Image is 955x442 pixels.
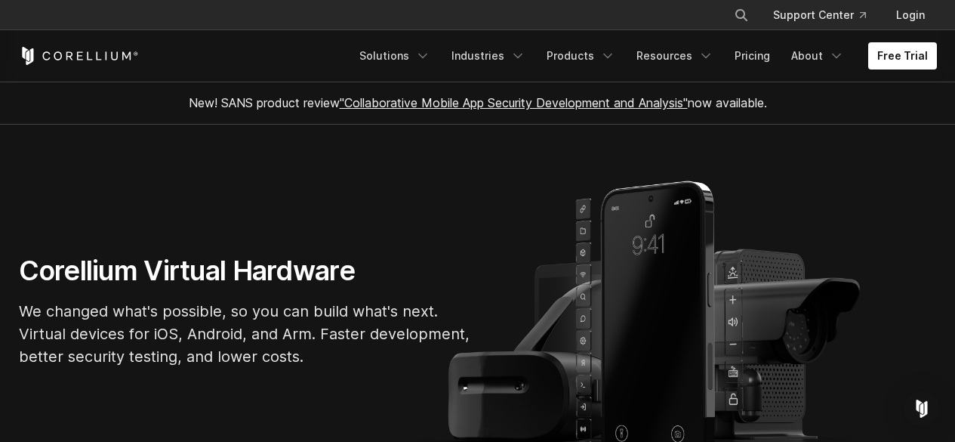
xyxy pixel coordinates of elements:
[904,391,940,427] div: Open Intercom Messenger
[538,42,624,70] a: Products
[442,42,534,70] a: Industries
[19,47,139,65] a: Corellium Home
[716,2,937,29] div: Navigation Menu
[884,2,937,29] a: Login
[725,42,779,70] a: Pricing
[868,42,937,70] a: Free Trial
[350,42,439,70] a: Solutions
[761,2,878,29] a: Support Center
[19,300,472,368] p: We changed what's possible, so you can build what's next. Virtual devices for iOS, Android, and A...
[350,42,937,70] div: Navigation Menu
[19,254,472,288] h1: Corellium Virtual Hardware
[189,95,767,110] span: New! SANS product review now available.
[728,2,755,29] button: Search
[340,95,688,110] a: "Collaborative Mobile App Security Development and Analysis"
[627,42,722,70] a: Resources
[782,42,853,70] a: About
